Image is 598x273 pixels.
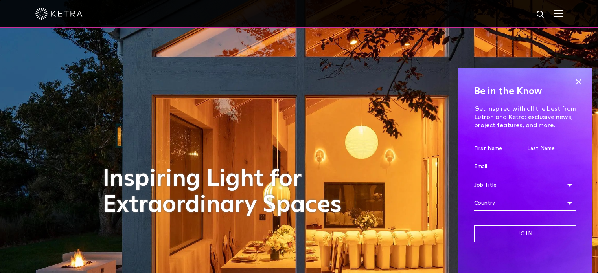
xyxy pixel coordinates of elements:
input: Last Name [527,141,576,156]
input: Email [474,159,576,174]
input: First Name [474,141,523,156]
img: search icon [536,10,546,20]
h1: Inspiring Light for Extraordinary Spaces [103,166,358,218]
div: Country [474,196,576,211]
input: Join [474,225,576,242]
p: Get inspired with all the best from Lutron and Ketra: exclusive news, project features, and more. [474,105,576,129]
h4: Be in the Know [474,84,576,99]
img: Hamburger%20Nav.svg [554,10,563,17]
div: Job Title [474,178,576,192]
img: ketra-logo-2019-white [35,8,83,20]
